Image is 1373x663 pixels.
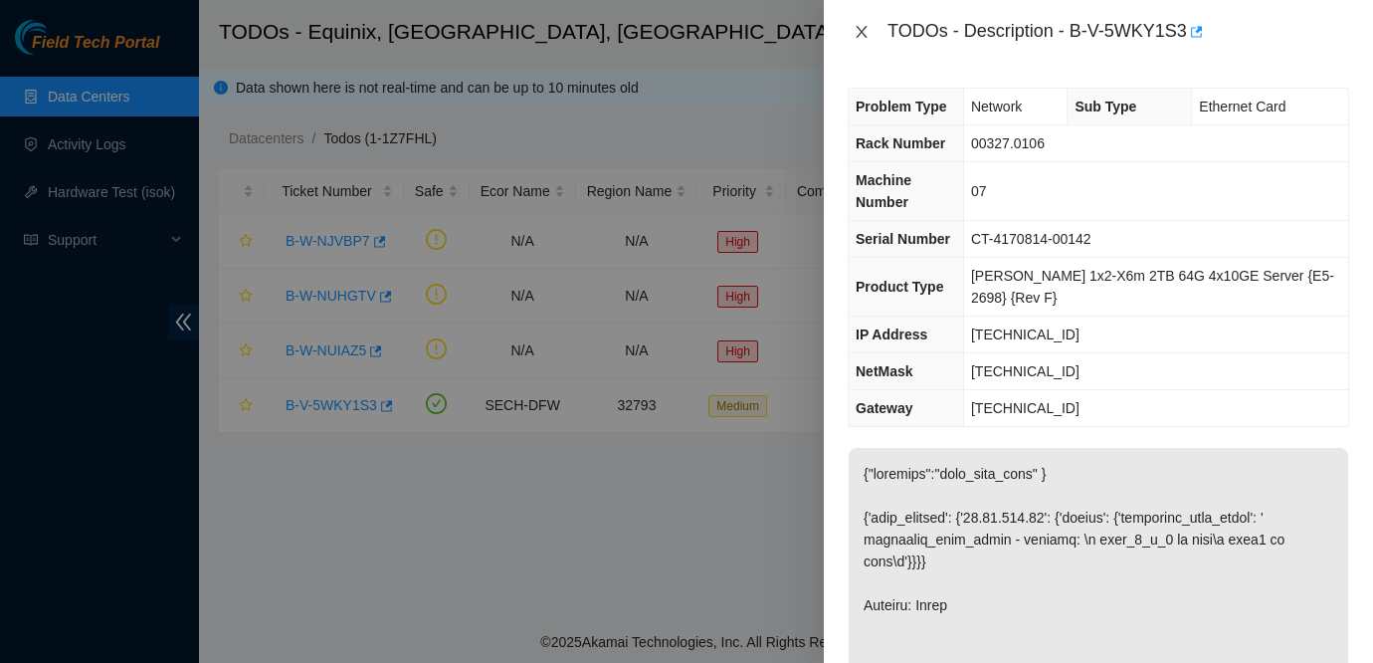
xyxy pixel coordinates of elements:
span: Machine Number [856,172,911,210]
span: IP Address [856,327,927,342]
span: Serial Number [856,231,950,247]
span: Problem Type [856,99,947,114]
button: Close [848,23,876,42]
span: Sub Type [1075,99,1136,114]
span: [TECHNICAL_ID] [971,327,1079,342]
span: Ethernet Card [1199,99,1285,114]
span: Rack Number [856,135,945,151]
span: [TECHNICAL_ID] [971,363,1079,379]
span: Product Type [856,279,943,295]
div: TODOs - Description - B-V-5WKY1S3 [887,16,1349,48]
span: [PERSON_NAME] 1x2-X6m 2TB 64G 4x10GE Server {E5-2698} {Rev F} [971,268,1334,306]
span: CT-4170814-00142 [971,231,1091,247]
span: 07 [971,183,987,199]
span: 00327.0106 [971,135,1045,151]
span: Gateway [856,400,913,416]
span: close [854,24,870,40]
span: [TECHNICAL_ID] [971,400,1079,416]
span: Network [971,99,1022,114]
span: NetMask [856,363,913,379]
